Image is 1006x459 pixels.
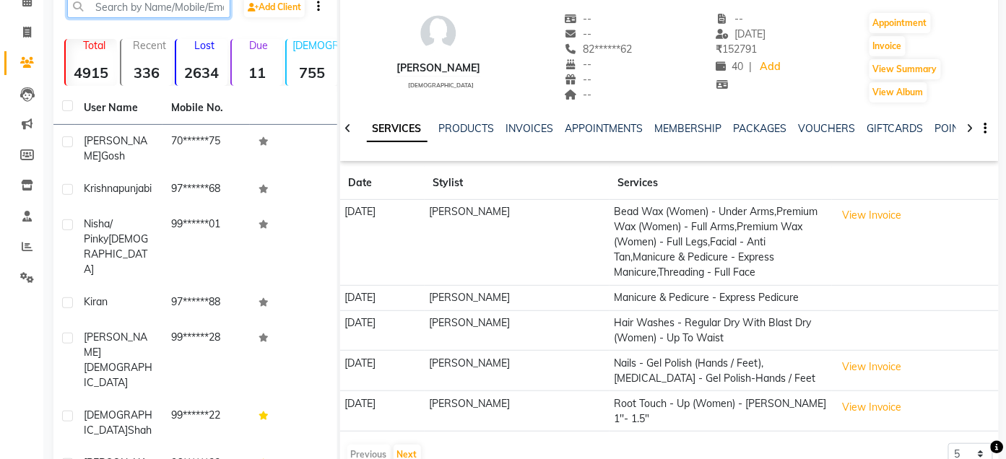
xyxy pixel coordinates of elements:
button: Invoice [870,36,906,56]
a: POINTS [935,122,972,135]
span: [PERSON_NAME] [84,331,147,359]
td: Manicure & Pedicure - Express Pedicure [610,285,832,310]
td: [PERSON_NAME] [425,391,610,432]
span: [DEMOGRAPHIC_DATA] [84,408,152,437]
button: View Summary [870,59,941,79]
th: Services [610,167,832,200]
a: APPOINTMENTS [565,122,643,135]
strong: 11 [232,64,283,82]
a: INVOICES [506,122,554,135]
td: [PERSON_NAME] [425,200,610,286]
a: PRODUCTS [439,122,495,135]
span: -- [565,58,592,71]
strong: 755 [287,64,338,82]
th: Stylist [425,167,610,200]
a: Add [758,57,784,77]
span: ₹ [716,43,723,56]
a: VOUCHERS [799,122,856,135]
td: Bead Wax (Women) - Under Arms,Premium Wax (Women) - Full Arms,Premium Wax (Women) - Full Legs,Fac... [610,200,832,286]
td: [DATE] [340,351,425,391]
td: [PERSON_NAME] [425,310,610,351]
th: User Name [75,92,162,125]
td: [PERSON_NAME] [425,351,610,391]
span: [DATE] [716,27,766,40]
p: Total [71,39,117,52]
a: PACKAGES [734,122,787,135]
td: Hair Washes - Regular Dry With Blast Dry (Women) - Up To Waist [610,310,832,351]
th: Mobile No. [162,92,250,125]
span: -- [716,12,744,25]
button: View Invoice [836,356,909,378]
td: [DATE] [340,285,425,310]
strong: 4915 [66,64,117,82]
strong: 2634 [176,64,227,82]
td: [DATE] [340,391,425,432]
span: krishna [84,182,118,195]
td: [DATE] [340,200,425,286]
span: shah [128,424,152,437]
th: Date [340,167,425,200]
a: MEMBERSHIP [655,122,722,135]
span: -- [565,88,592,101]
span: punjabi [118,182,152,195]
span: [PERSON_NAME] [84,134,147,162]
div: [PERSON_NAME] [396,61,480,76]
span: -- [565,12,592,25]
span: Kiran [84,295,108,308]
strong: 336 [121,64,173,82]
td: Root Touch - Up (Women) - [PERSON_NAME] 1''- 1.5" [610,391,832,432]
span: [DEMOGRAPHIC_DATA] [408,82,474,89]
button: Appointment [870,13,931,33]
span: -- [565,73,592,86]
p: Due [235,39,283,52]
button: View Album [870,82,927,102]
span: | [750,59,753,74]
p: Recent [127,39,173,52]
span: Gosh [101,149,125,162]
a: GIFTCARDS [867,122,924,135]
button: View Invoice [836,396,909,419]
a: SERVICES [367,116,428,142]
td: [PERSON_NAME] [425,285,610,310]
span: 40 [716,60,744,73]
span: 152791 [716,43,758,56]
img: avatar [417,12,460,55]
button: View Invoice [836,204,909,227]
p: [DEMOGRAPHIC_DATA] [292,39,338,52]
span: -- [565,27,592,40]
td: [DATE] [340,310,425,351]
span: [DEMOGRAPHIC_DATA] [84,232,148,276]
span: [DEMOGRAPHIC_DATA] [84,361,152,389]
td: Nails - Gel Polish (Hands / Feet),[MEDICAL_DATA] - Gel Polish-Hands / Feet [610,351,832,391]
span: Nisha/ Pinky [84,217,113,245]
p: Lost [182,39,227,52]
